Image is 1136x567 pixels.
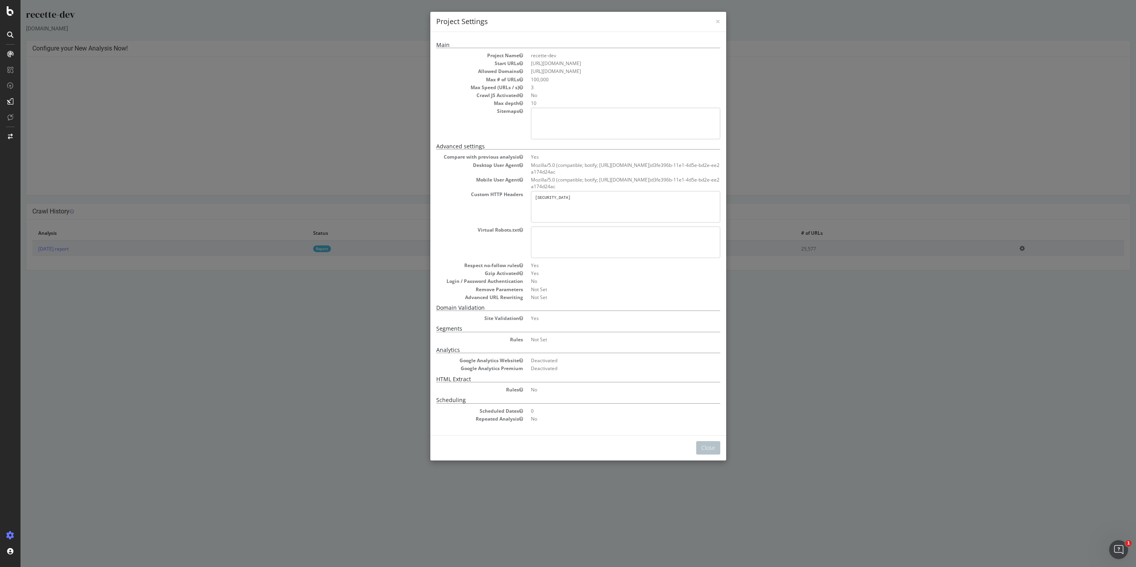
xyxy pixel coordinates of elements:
[695,16,700,27] span: ×
[416,143,700,150] h5: Advanced settings
[416,294,503,301] dt: Advanced URL Rewriting
[510,153,700,160] dd: Yes
[416,52,503,59] dt: Project Name
[510,84,700,91] dd: 3
[510,162,700,175] dd: Mozilla/5.0 (compatible; botify; [URL][DOMAIN_NAME])d3fe396b-11e1-4d5e-bd2e-ee2a174d24ac
[510,76,700,83] dd: 100,000
[510,92,700,99] dd: No
[416,415,503,422] dt: Repeated Analysis
[416,153,503,160] dt: Compare with previous analysis
[416,68,503,75] dt: Allowed Domains
[416,262,503,269] dt: Respect no-follow rules
[416,17,700,27] h4: Project Settings
[416,100,503,107] dt: Max depth
[1109,540,1128,559] iframe: Intercom live chat
[416,42,700,48] h5: Main
[416,336,503,343] dt: Rules
[416,278,503,284] dt: Login / Password Authentication
[416,162,503,168] dt: Desktop User Agent
[1125,540,1132,546] span: 1
[510,408,700,414] dd: 0
[510,68,700,75] li: [URL][DOMAIN_NAME]
[416,305,700,311] h5: Domain Validation
[510,262,700,269] dd: Yes
[416,84,503,91] dt: Max Speed (URLs / s)
[510,191,700,223] pre: [SECURITY_DATA]
[510,176,700,190] dd: Mozilla/5.0 (compatible; botify; [URL][DOMAIN_NAME])d3fe396b-11e1-4d5e-bd2e-ee2a174d24ac
[416,92,503,99] dt: Crawl JS Activated
[416,60,503,67] dt: Start URLs
[416,191,503,198] dt: Custom HTTP Headers
[510,278,700,284] dd: No
[416,357,503,364] dt: Google Analytics Website
[510,357,700,364] dd: Deactivated
[416,386,503,393] dt: Rules
[510,415,700,422] dd: No
[510,315,700,322] dd: Yes
[416,226,503,233] dt: Virtual Robots.txt
[416,365,503,372] dt: Google Analytics Premium
[510,294,700,301] dd: Not Set
[510,336,700,343] dd: Not Set
[416,286,503,293] dt: Remove Parameters
[416,326,700,332] h5: Segments
[510,386,700,393] dd: No
[416,108,503,114] dt: Sitemaps
[510,286,700,293] dd: Not Set
[510,60,700,67] dd: [URL][DOMAIN_NAME]
[416,176,503,183] dt: Mobile User Agent
[510,100,700,107] dd: 10
[510,365,700,372] dd: Deactivated
[416,397,700,403] h5: Scheduling
[676,441,700,455] button: Close
[416,76,503,83] dt: Max # of URLs
[416,315,503,322] dt: Site Validation
[416,376,700,382] h5: HTML Extract
[416,408,503,414] dt: Scheduled Dates
[510,270,700,277] dd: Yes
[510,52,700,59] dd: recette-dev
[416,270,503,277] dt: Gzip Activated
[416,347,700,353] h5: Analytics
